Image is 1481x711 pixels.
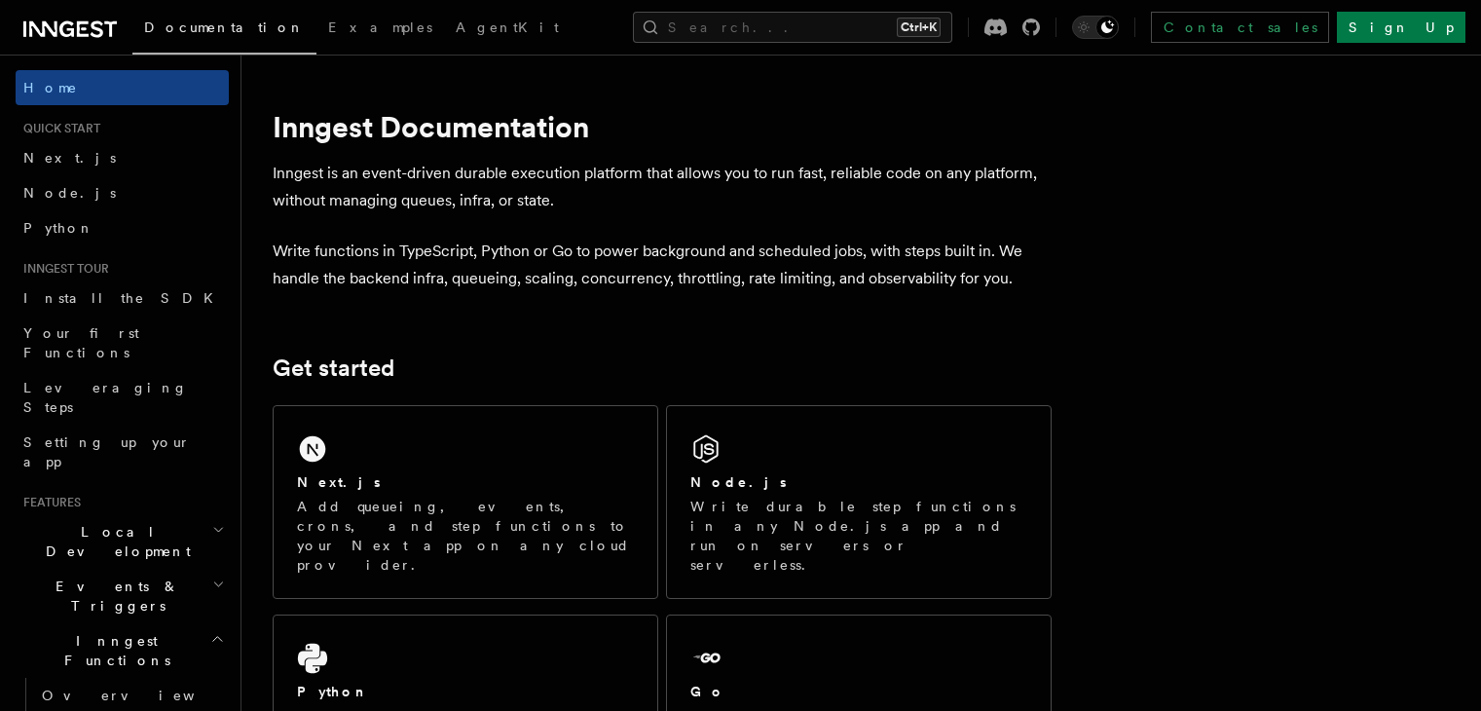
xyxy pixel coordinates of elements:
[666,405,1052,599] a: Node.jsWrite durable step functions in any Node.js app and run on servers or serverless.
[16,514,229,569] button: Local Development
[456,19,559,35] span: AgentKit
[16,569,229,623] button: Events & Triggers
[328,19,432,35] span: Examples
[16,370,229,425] a: Leveraging Steps
[23,150,116,166] span: Next.js
[16,70,229,105] a: Home
[273,160,1052,214] p: Inngest is an event-driven durable execution platform that allows you to run fast, reliable code ...
[16,261,109,277] span: Inngest tour
[690,497,1027,575] p: Write durable step functions in any Node.js app and run on servers or serverless.
[16,175,229,210] a: Node.js
[23,185,116,201] span: Node.js
[144,19,305,35] span: Documentation
[1337,12,1465,43] a: Sign Up
[132,6,316,55] a: Documentation
[16,281,229,316] a: Install the SDK
[23,290,225,306] span: Install the SDK
[16,316,229,370] a: Your first Functions
[897,18,941,37] kbd: Ctrl+K
[23,434,191,469] span: Setting up your app
[1072,16,1119,39] button: Toggle dark mode
[273,355,394,382] a: Get started
[23,220,94,236] span: Python
[273,405,658,599] a: Next.jsAdd queueing, events, crons, and step functions to your Next app on any cloud provider.
[1151,12,1329,43] a: Contact sales
[16,140,229,175] a: Next.js
[16,623,229,678] button: Inngest Functions
[16,577,212,616] span: Events & Triggers
[16,495,81,510] span: Features
[633,12,952,43] button: Search...Ctrl+K
[16,522,212,561] span: Local Development
[690,472,787,492] h2: Node.js
[297,497,634,575] p: Add queueing, events, crons, and step functions to your Next app on any cloud provider.
[16,210,229,245] a: Python
[23,380,188,415] span: Leveraging Steps
[23,78,78,97] span: Home
[16,425,229,479] a: Setting up your app
[297,682,369,701] h2: Python
[297,472,381,492] h2: Next.js
[444,6,571,53] a: AgentKit
[42,688,242,703] span: Overview
[273,109,1052,144] h1: Inngest Documentation
[316,6,444,53] a: Examples
[273,238,1052,292] p: Write functions in TypeScript, Python or Go to power background and scheduled jobs, with steps bu...
[16,121,100,136] span: Quick start
[23,325,139,360] span: Your first Functions
[16,631,210,670] span: Inngest Functions
[690,682,725,701] h2: Go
